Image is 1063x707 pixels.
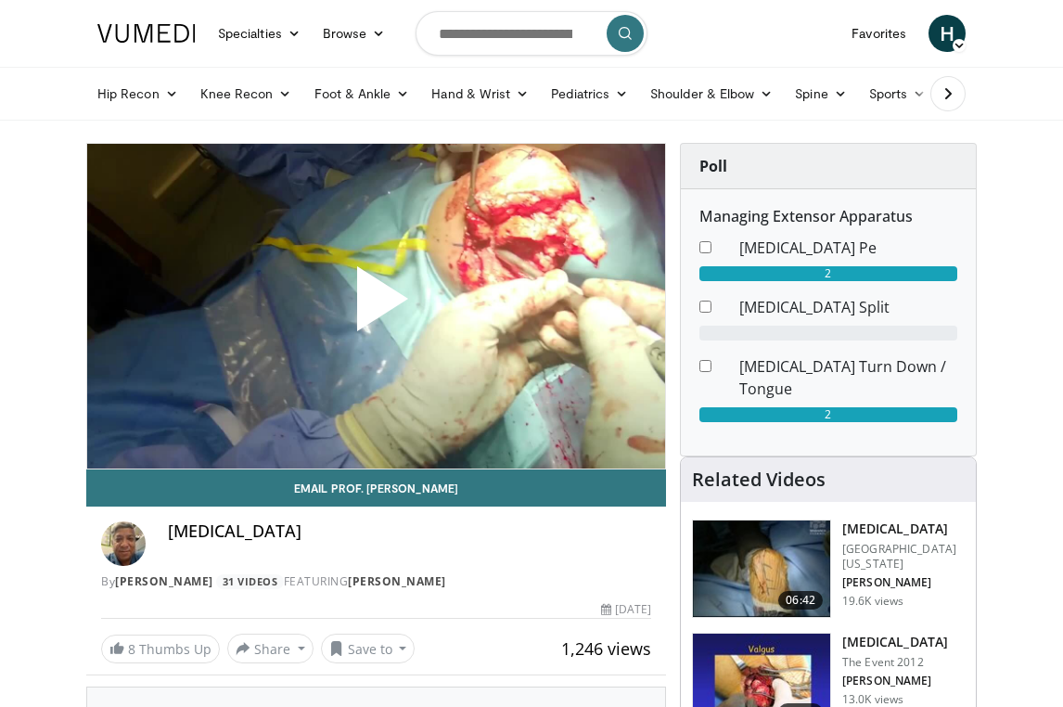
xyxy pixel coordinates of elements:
[842,594,903,609] p: 19.6K views
[86,75,189,112] a: Hip Recon
[416,11,647,56] input: Search topics, interventions
[725,296,971,318] dd: [MEDICAL_DATA] Split
[699,266,957,281] div: 2
[86,469,666,507] a: Email Prof. [PERSON_NAME]
[87,144,665,469] video-js: Video Player
[842,542,965,572] p: [GEOGRAPHIC_DATA][US_STATE]
[207,15,312,52] a: Specialties
[842,575,965,590] p: [PERSON_NAME]
[227,634,314,663] button: Share
[725,237,971,259] dd: [MEDICAL_DATA] Pe
[128,640,135,658] span: 8
[312,15,397,52] a: Browse
[699,208,957,225] h6: Managing Extensor Apparatus
[168,521,651,542] h4: [MEDICAL_DATA]
[842,674,948,688] p: [PERSON_NAME]
[692,469,826,491] h4: Related Videos
[929,15,966,52] a: H
[101,635,220,663] a: 8 Thumbs Up
[115,573,213,589] a: [PERSON_NAME]
[420,75,540,112] a: Hand & Wrist
[189,75,303,112] a: Knee Recon
[840,15,917,52] a: Favorites
[842,692,903,707] p: 13.0K views
[348,573,446,589] a: [PERSON_NAME]
[842,520,965,538] h3: [MEDICAL_DATA]
[692,520,965,618] a: 06:42 [MEDICAL_DATA] [GEOGRAPHIC_DATA][US_STATE] [PERSON_NAME] 19.6K views
[601,601,651,618] div: [DATE]
[725,355,971,400] dd: [MEDICAL_DATA] Turn Down / Tongue
[101,521,146,566] img: Avatar
[561,637,651,660] span: 1,246 views
[699,407,957,422] div: 2
[699,156,727,176] strong: Poll
[216,574,284,590] a: 31 Videos
[540,75,639,112] a: Pediatrics
[101,573,651,590] div: By FEATURING
[209,215,543,397] button: Play Video
[842,655,948,670] p: The Event 2012
[97,24,196,43] img: VuMedi Logo
[784,75,857,112] a: Spine
[639,75,784,112] a: Shoulder & Elbow
[303,75,421,112] a: Foot & Ankle
[321,634,416,663] button: Save to
[693,521,830,617] img: 38827_0000_3.png.150x105_q85_crop-smart_upscale.jpg
[858,75,938,112] a: Sports
[778,591,823,610] span: 06:42
[842,633,948,651] h3: [MEDICAL_DATA]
